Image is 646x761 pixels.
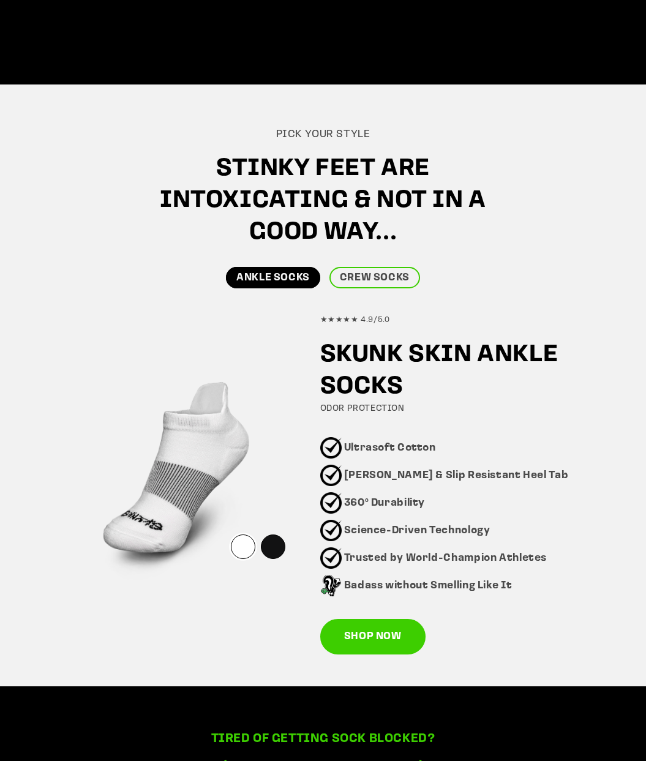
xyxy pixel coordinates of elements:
[329,267,420,288] a: CREW SOCKS
[226,267,320,288] a: ANKLE SOCKS
[124,153,522,249] h2: Stinky feet are intoxicating & not in a good way...
[344,553,547,563] strong: Trusted by World-Champion Athletes
[344,525,490,536] strong: Science-Driven Technology
[344,580,513,591] strong: Badass without Smelling Like It
[124,128,522,142] h3: Pick your style
[344,470,569,481] strong: [PERSON_NAME] & Slip Resistant Heel Tab
[344,443,436,453] strong: Ultrasoft Cotton
[344,498,425,508] strong: 360° Durability
[124,731,522,747] h3: Tired of getting sock blocked?
[320,339,606,403] h2: SKUNK SKIN ANKLE SOCKS
[320,403,606,415] h4: ODOR PROTECTION
[48,348,302,602] img: ANKWHTFront3D-Single.png
[320,315,606,326] h5: ★★★★★ 4.9/5.0
[320,619,426,654] a: SHOP NOW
